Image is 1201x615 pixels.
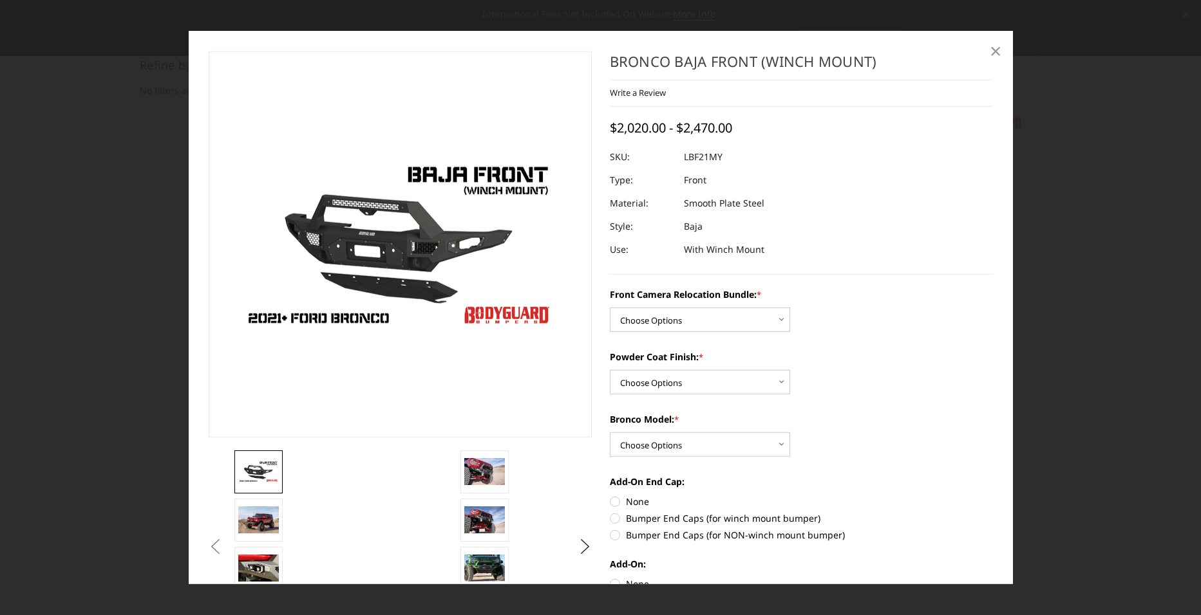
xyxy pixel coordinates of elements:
label: Add-On: [610,557,993,571]
dd: With Winch Mount [684,238,764,261]
img: Bronco Baja Front (winch mount) [464,458,505,485]
dd: Baja [684,215,703,238]
label: Powder Coat Finish: [610,350,993,363]
dd: Front [684,169,706,192]
dd: LBF21MY [684,145,723,169]
h1: Bronco Baja Front (winch mount) [610,51,993,80]
img: Bronco Baja Front (winch mount) [464,506,505,533]
a: Close [985,40,1006,60]
span: × [990,36,1001,64]
dt: Type: [610,169,674,192]
label: Bronco Model: [610,412,993,426]
dt: Style: [610,215,674,238]
img: Relocates Front Parking Sensors & Accepts Rigid LED Lights Ignite Series [238,555,279,582]
button: Next [575,537,594,556]
a: Bodyguard Ford Bronco [209,51,592,437]
a: Write a Review [610,87,666,98]
dd: Smooth Plate Steel [684,192,764,215]
button: Previous [205,537,225,556]
label: Add-On End Cap: [610,475,993,488]
img: Bronco Baja Front (winch mount) [464,555,505,582]
label: Front Camera Relocation Bundle: [610,288,993,301]
img: Bronco Baja Front (winch mount) [238,506,279,533]
iframe: Chat Widget [1137,553,1201,615]
dt: Use: [610,238,674,261]
label: None [610,577,993,591]
img: Bodyguard Ford Bronco [238,460,279,482]
dt: Material: [610,192,674,215]
label: Bumper End Caps (for NON-winch mount bumper) [610,528,993,542]
label: None [610,495,993,508]
span: $2,020.00 - $2,470.00 [610,119,732,136]
label: Bumper End Caps (for winch mount bumper) [610,511,993,525]
dt: SKU: [610,145,674,169]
